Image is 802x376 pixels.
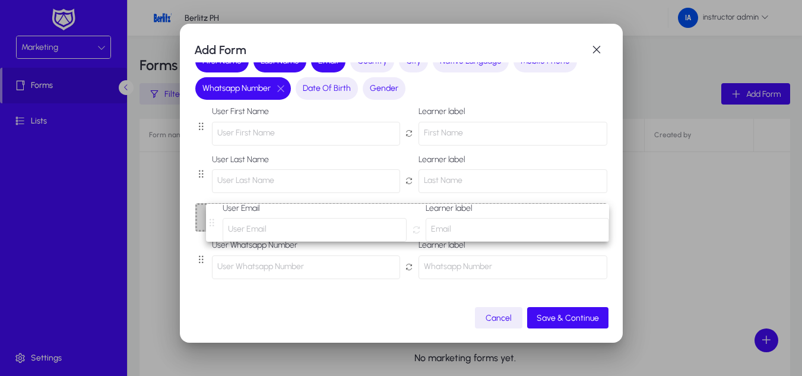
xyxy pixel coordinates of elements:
span: Date Of Birth [303,83,351,94]
p: User Last Name [212,169,401,193]
p: Whatsapp Number [419,255,607,279]
label: User Whatsapp Number [212,241,401,250]
button: Cancel [475,307,522,328]
i: Button that displays a tooltip that drag this field [195,254,207,266]
span: Save & Continue [537,313,599,323]
p: User Whatsapp Number [212,255,401,279]
span: Cancel [486,313,512,323]
span: Whatsapp Number [202,83,271,94]
p: User First Name [212,122,401,146]
i: Button that displays a tooltip that drag this field [195,168,207,180]
label: Learner label [419,107,607,116]
label: User Last Name [212,155,401,165]
label: Learner label [419,241,607,250]
label: User First Name [212,107,401,116]
i: Button that displays a tooltip that drag this field [195,121,207,132]
label: Learner label [419,155,607,165]
p: Last Name [419,169,607,193]
p: First Name [419,122,607,146]
h1: Add Form [194,40,585,59]
span: Gender [370,83,398,94]
button: Save & Continue [527,307,608,328]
